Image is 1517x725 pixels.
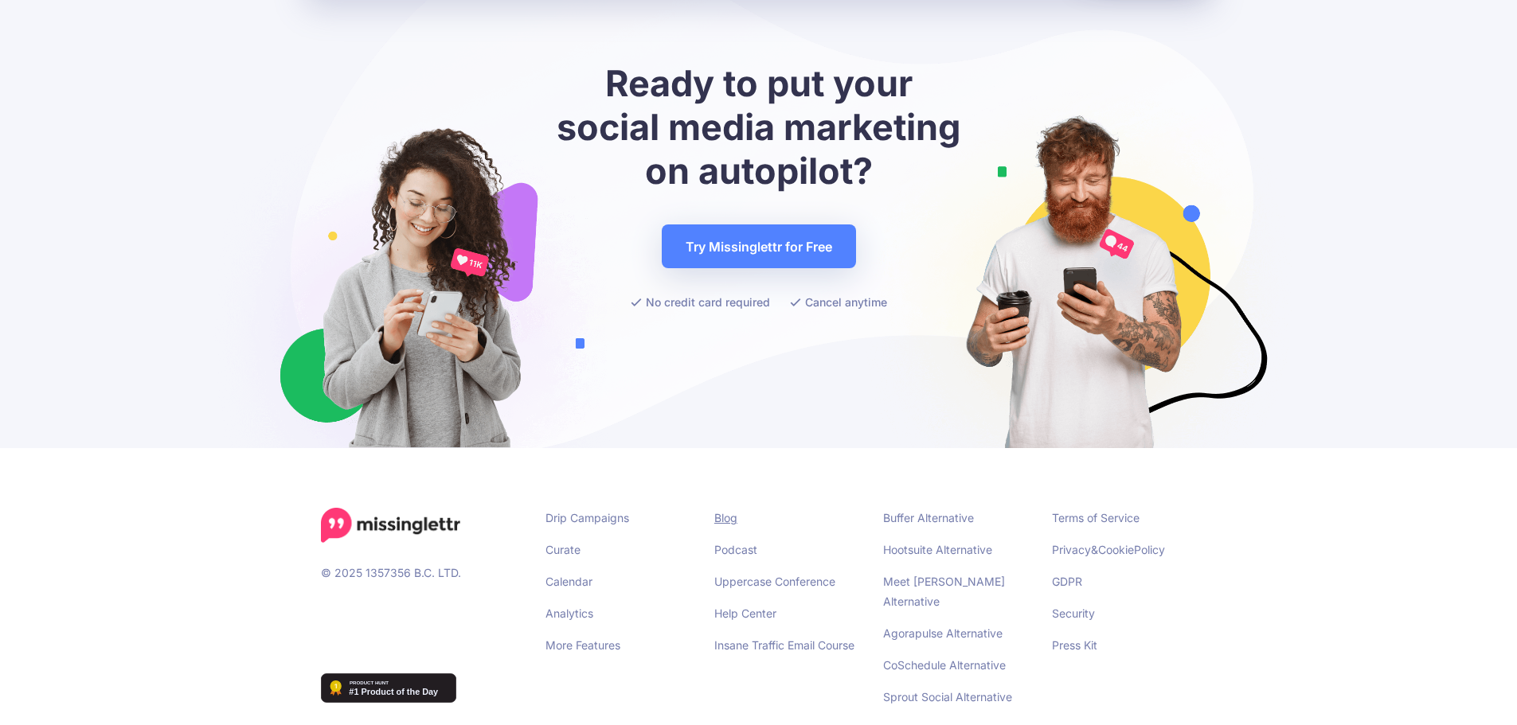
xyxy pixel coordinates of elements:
[545,575,592,588] a: Calendar
[883,658,1006,672] a: CoSchedule Alternative
[545,606,593,620] a: Analytics
[321,673,456,703] img: Missinglettr - Social Media Marketing for content focused teams | Product Hunt
[545,638,620,652] a: More Features
[1098,543,1134,556] a: Cookie
[1052,543,1091,556] a: Privacy
[1052,511,1140,524] a: Terms of Service
[631,292,770,312] li: No credit card required
[883,543,992,556] a: Hootsuite Alternative
[714,606,776,620] a: Help Center
[545,543,581,556] a: Curate
[883,511,974,524] a: Buffer Alternative
[714,543,757,556] a: Podcast
[714,511,737,524] a: Blog
[1052,575,1082,588] a: GDPR
[1052,638,1097,652] a: Press Kit
[1052,540,1197,559] li: & Policy
[883,690,1012,704] a: Sprout Social Alternative
[309,508,534,719] div: © 2025 1357356 B.C. LTD.
[1052,606,1095,620] a: Security
[714,638,854,652] a: Insane Traffic Email Course
[714,575,835,588] a: Uppercase Conference
[883,575,1005,608] a: Meet [PERSON_NAME] Alternative
[545,511,629,524] a: Drip Campaigns
[552,61,966,193] h2: Ready to put your social media marketing on autopilot?
[790,292,887,312] li: Cancel anytime
[662,224,856,268] a: Try Missinglettr for Free
[883,626,1003,640] a: Agorapulse Alternative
